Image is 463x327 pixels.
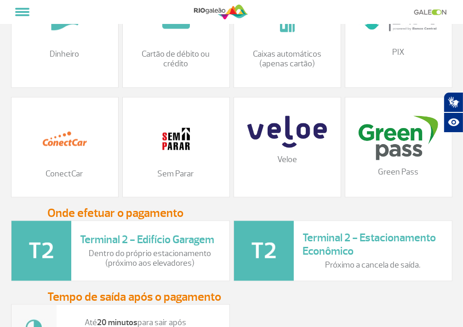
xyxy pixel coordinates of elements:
[234,221,294,281] img: t2-icone.png
[444,92,463,133] div: Plugin de acessibilidade da Hand Talk.
[243,155,332,165] p: Veloe
[80,249,220,269] p: Dentro do próprio estacionamento (próximo aos elevadores)
[48,291,416,304] h3: Tempo de saída após o pagamento
[359,116,438,161] img: download%20%2816%29.png
[132,49,220,69] p: Cartão de débito ou crédito
[444,92,463,112] button: Abrir tradutor de língua de sinais.
[354,47,443,58] p: PIX
[243,49,332,69] p: Caixas automáticos (apenas cartão)
[11,221,71,281] img: t2-icone.png
[42,116,88,162] img: 12.png
[21,169,109,179] p: ConectCar
[444,112,463,133] button: Abrir recursos assistivos.
[80,234,220,247] h3: Terminal 2 - Edifício Garagem
[153,116,199,162] img: 11.png
[247,116,327,148] img: veloe-logo-1%20%281%29.png
[303,261,443,271] p: Próximo a cancela de saída.
[303,232,443,258] h3: Terminal 2 - Estacionamento Econômico
[132,169,220,179] p: Sem Parar
[21,49,109,59] p: Dinheiro
[48,207,416,221] h3: Onde efetuar o pagamento
[354,167,443,177] p: Green Pass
